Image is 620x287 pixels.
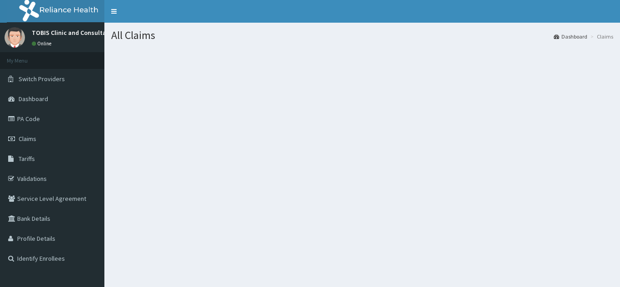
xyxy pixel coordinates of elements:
[111,29,613,41] h1: All Claims
[19,155,35,163] span: Tariffs
[19,75,65,83] span: Switch Providers
[588,33,613,40] li: Claims
[32,40,54,47] a: Online
[32,29,116,36] p: TOBIS Clinic and Consultants
[554,33,587,40] a: Dashboard
[19,135,36,143] span: Claims
[19,95,48,103] span: Dashboard
[5,27,25,48] img: User Image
